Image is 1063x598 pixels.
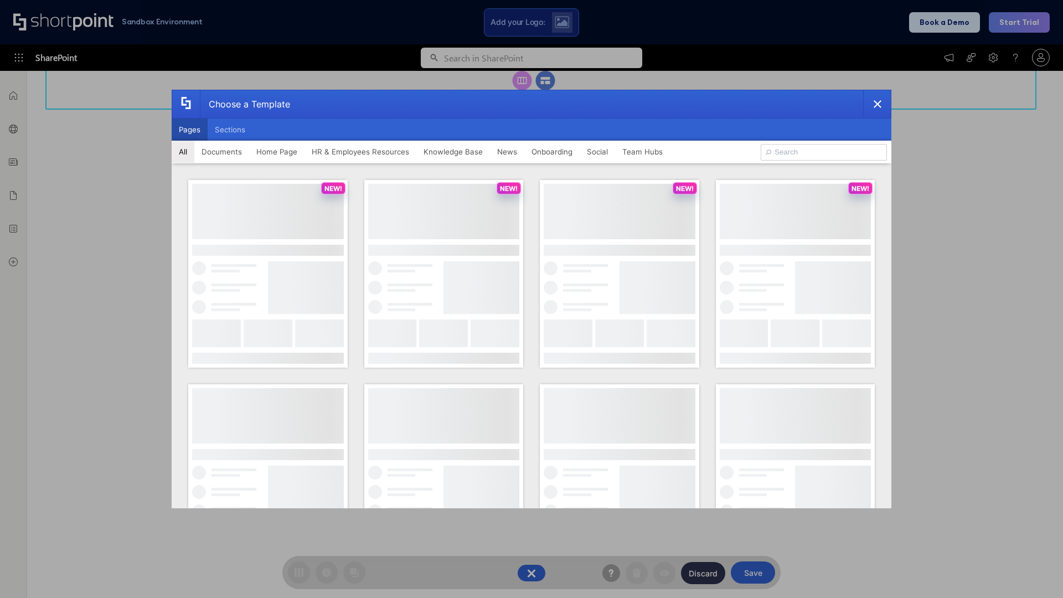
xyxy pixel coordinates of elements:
button: Sections [208,118,252,141]
button: Home Page [249,141,305,163]
button: Documents [194,141,249,163]
p: NEW! [852,184,869,193]
button: Pages [172,118,208,141]
p: NEW! [324,184,342,193]
p: NEW! [500,184,518,193]
p: NEW! [676,184,694,193]
input: Search [761,144,887,161]
iframe: Chat Widget [1008,545,1063,598]
button: Onboarding [524,141,580,163]
button: Social [580,141,615,163]
div: Choose a Template [200,90,290,118]
button: HR & Employees Resources [305,141,416,163]
button: Team Hubs [615,141,670,163]
button: All [172,141,194,163]
button: News [490,141,524,163]
button: Knowledge Base [416,141,490,163]
div: template selector [172,90,891,508]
